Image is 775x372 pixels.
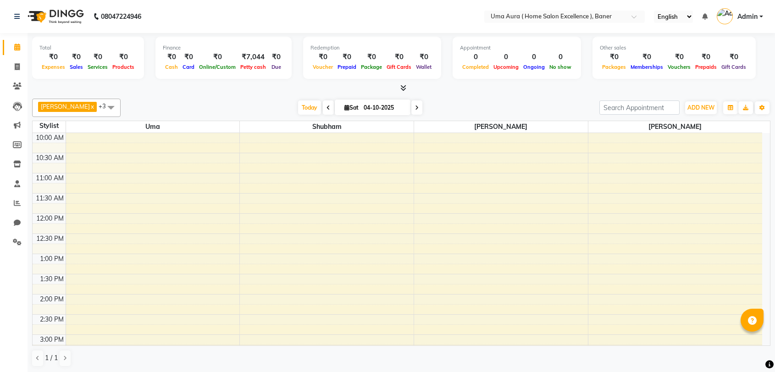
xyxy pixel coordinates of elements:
span: Ongoing [521,64,547,70]
span: Voucher [310,64,335,70]
div: ₹0 [665,52,693,62]
span: [PERSON_NAME] [41,103,90,110]
span: ADD NEW [687,104,714,111]
span: Wallet [414,64,434,70]
span: Vouchers [665,64,693,70]
span: [PERSON_NAME] [414,121,588,133]
div: 2:00 PM [38,294,66,304]
span: Services [85,64,110,70]
div: 12:30 PM [34,234,66,244]
div: ₹0 [268,52,284,62]
div: ₹0 [359,52,384,62]
div: 1:00 PM [38,254,66,264]
iframe: chat widget [736,335,766,363]
span: Memberships [628,64,665,70]
div: ₹0 [197,52,238,62]
div: 1:30 PM [38,274,66,284]
div: ₹0 [310,52,335,62]
div: 2:30 PM [38,315,66,324]
span: [PERSON_NAME] [588,121,762,133]
div: ₹7,044 [238,52,268,62]
div: ₹0 [39,52,67,62]
div: ₹0 [414,52,434,62]
div: ₹0 [335,52,359,62]
div: Appointment [460,44,574,52]
a: x [90,103,94,110]
span: 1 / 1 [45,353,58,363]
div: 0 [491,52,521,62]
div: Total [39,44,137,52]
span: Card [180,64,197,70]
div: 3:00 PM [38,335,66,344]
span: Packages [600,64,628,70]
div: ₹0 [600,52,628,62]
div: 0 [547,52,574,62]
div: 11:30 AM [34,194,66,203]
span: Completed [460,64,491,70]
span: Prepaids [693,64,719,70]
span: Cash [163,64,180,70]
b: 08047224946 [101,4,141,29]
div: ₹0 [67,52,85,62]
button: ADD NEW [685,101,717,114]
div: Stylist [33,121,66,131]
span: Upcoming [491,64,521,70]
span: Due [269,64,283,70]
div: ₹0 [628,52,665,62]
div: ₹0 [110,52,137,62]
span: Shubham [240,121,414,133]
span: Admin [737,12,758,22]
span: Sales [67,64,85,70]
input: 2025-10-04 [361,101,407,115]
div: 10:30 AM [34,153,66,163]
div: ₹0 [163,52,180,62]
div: Other sales [600,44,748,52]
span: Products [110,64,137,70]
div: Finance [163,44,284,52]
span: Gift Cards [719,64,748,70]
img: logo [23,4,86,29]
input: Search Appointment [599,100,680,115]
div: 11:00 AM [34,173,66,183]
span: Package [359,64,384,70]
div: 0 [460,52,491,62]
span: Uma [66,121,240,133]
span: Today [298,100,321,115]
span: Expenses [39,64,67,70]
img: Admin [717,8,733,24]
div: 12:00 PM [34,214,66,223]
div: Redemption [310,44,434,52]
div: 10:00 AM [34,133,66,143]
div: ₹0 [719,52,748,62]
div: ₹0 [85,52,110,62]
span: Gift Cards [384,64,414,70]
span: +3 [99,102,113,110]
div: 0 [521,52,547,62]
span: Prepaid [335,64,359,70]
span: Online/Custom [197,64,238,70]
span: No show [547,64,574,70]
span: Sat [342,104,361,111]
div: ₹0 [384,52,414,62]
span: Petty cash [238,64,268,70]
div: ₹0 [693,52,719,62]
div: ₹0 [180,52,197,62]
